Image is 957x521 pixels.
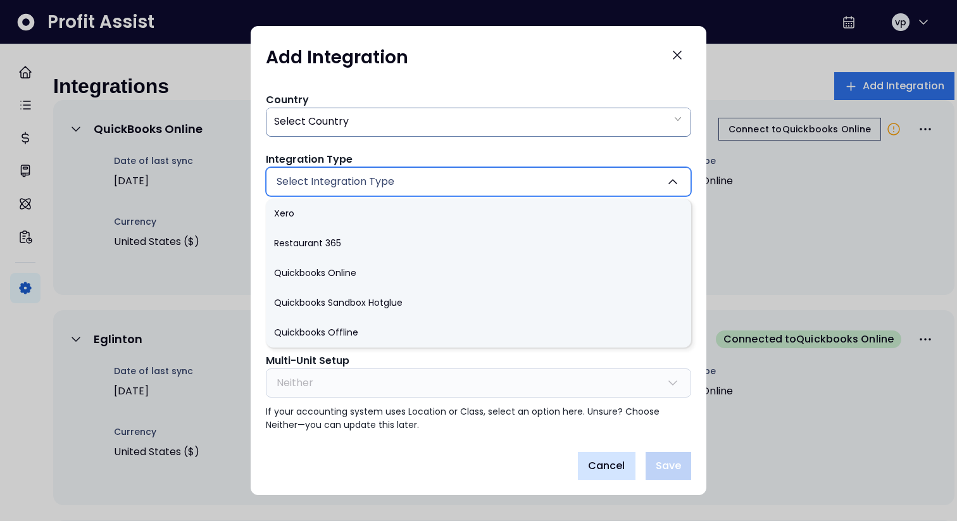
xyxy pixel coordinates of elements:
button: Close [663,41,691,69]
h1: Add Integration [266,46,408,69]
span: Neither [277,375,313,391]
span: Save [656,458,681,474]
span: Integration Type [266,152,353,166]
li: Quickbooks Sandbox Hotglue [266,288,691,318]
span: Select Integration Type [277,174,394,189]
span: Select Country [274,114,349,129]
li: Restaurant 365 [266,229,691,258]
span: Country [266,92,309,107]
span: Multi-Unit Setup [266,353,349,368]
span: Cancel [588,458,625,474]
svg: arrow down line [673,113,683,125]
button: Cancel [578,452,635,480]
li: Quickbooks Online [266,258,691,288]
li: Quickbooks Offline [266,318,691,348]
p: If your accounting system uses Location or Class, select an option here. Unsure? Choose Neither—y... [266,405,691,432]
li: Xero [266,199,691,229]
button: Save [646,452,691,480]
